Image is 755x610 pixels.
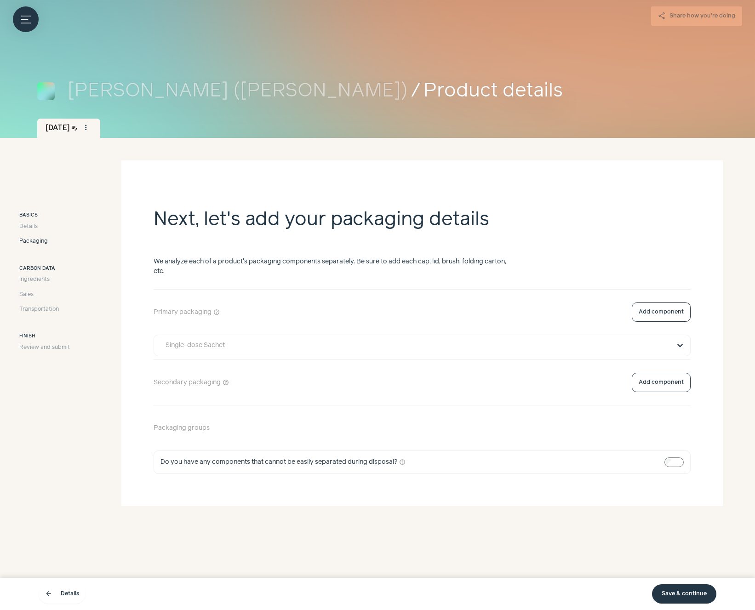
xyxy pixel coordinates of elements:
[399,457,406,467] button: help_outline
[154,335,690,356] button: Single-dose Sachet expand_more
[675,340,686,351] button: expand_more
[213,308,220,317] button: help_outline
[154,308,212,317] span: Primary packaging
[411,77,420,106] span: /
[19,237,70,245] a: Packaging
[39,584,86,604] a: arrow_back Details
[19,265,70,273] h3: Carbon data
[45,590,52,598] span: arrow_back
[19,275,50,284] span: Ingredients
[19,222,70,231] a: Details
[37,119,100,138] div: [DATE]
[19,305,59,314] span: Transportation
[19,237,48,245] span: Packaging
[154,257,512,276] p: We analyze each of a product's packaging components separately. Be sure to add each cap, lid, bru...
[632,302,691,322] button: Add component
[19,305,70,314] a: Transportation
[154,409,691,447] div: Packaging groups
[632,373,691,392] button: Add component
[166,341,225,350] div: Single-dose Sachet
[19,291,70,299] a: Sales
[19,222,38,231] span: Details
[19,291,34,299] span: Sales
[19,333,70,340] h3: Finish
[223,378,229,388] button: help_outline
[19,212,70,219] h3: Basics
[82,124,90,132] span: more_vert
[154,378,221,388] span: Secondary packaging
[652,584,716,604] a: Save & continue
[37,82,55,100] img: Ambra Viva (campione)
[154,205,691,254] h2: Next, let's add your packaging details
[423,77,718,106] span: Product details
[19,275,70,284] a: Ingredients
[160,457,397,467] span: Do you have any components that cannot be easily separated during disposal?
[68,77,408,106] a: [PERSON_NAME] ([PERSON_NAME])
[71,125,78,131] span: edit_note
[80,121,92,134] button: more_vert
[19,343,70,352] a: Review and submit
